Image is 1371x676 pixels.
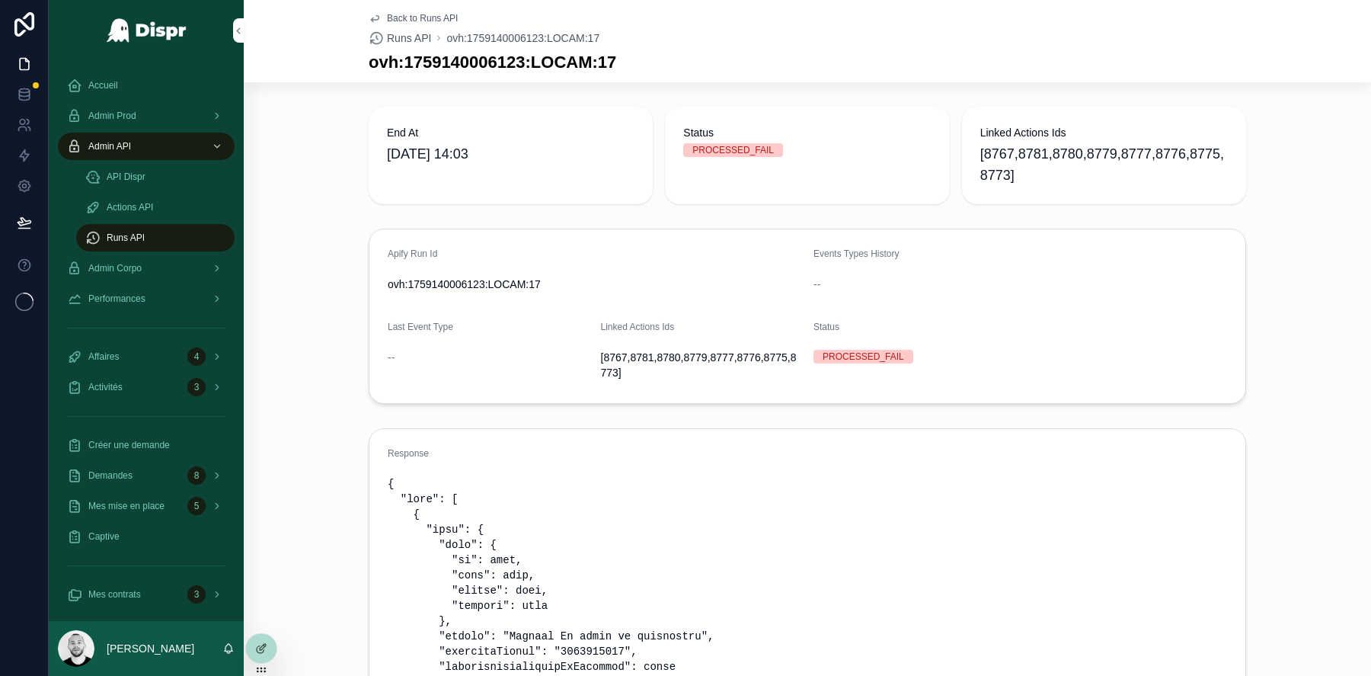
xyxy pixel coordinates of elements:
[88,110,136,122] span: Admin Prod
[88,351,119,363] span: Affaires
[88,293,145,305] span: Performances
[58,431,235,459] a: Créer une demande
[88,262,142,274] span: Admin Corpo
[58,373,235,401] a: Activités3
[813,277,820,292] span: --
[88,439,170,451] span: Créer une demande
[388,448,429,459] span: Response
[58,133,235,160] a: Admin API
[58,492,235,520] a: Mes mise en place5
[88,140,131,152] span: Admin API
[187,585,206,604] div: 3
[58,462,235,489] a: Demandes8
[187,497,206,515] div: 5
[58,102,235,130] a: Admin Prod
[58,343,235,370] a: Affaires4
[107,641,194,656] p: [PERSON_NAME]
[88,79,118,91] span: Accueil
[88,588,141,601] span: Mes contrats
[76,224,235,251] a: Runs API
[187,348,206,366] div: 4
[388,322,453,332] span: Last Event Type
[76,194,235,221] a: Actions API
[76,163,235,191] a: API Dispr
[106,18,187,43] img: App logo
[187,378,206,396] div: 3
[369,30,431,46] a: Runs API
[107,171,145,183] span: API Dispr
[692,143,774,157] div: PROCESSED_FAIL
[601,322,675,332] span: Linked Actions Ids
[387,30,431,46] span: Runs API
[369,12,458,24] a: Back to Runs API
[388,350,395,365] span: --
[387,125,634,140] span: End At
[58,255,235,282] a: Admin Corpo
[980,125,1228,140] span: Linked Actions Ids
[601,350,802,380] span: [8767,8781,8780,8779,8777,8776,8775,8773]
[88,530,120,543] span: Captive
[88,381,123,393] span: Activités
[980,143,1228,186] span: [8767,8781,8780,8779,8777,8776,8775,8773]
[88,500,165,512] span: Mes mise en place
[813,322,839,332] span: Status
[58,72,235,99] a: Accueil
[823,350,904,364] div: PROCESSED_FAIL
[387,12,458,24] span: Back to Runs API
[88,469,133,482] span: Demandes
[58,523,235,550] a: Captive
[813,248,900,259] span: Events Types History
[107,201,153,213] span: Actions API
[683,125,931,140] span: Status
[49,61,244,621] div: scrollable content
[388,248,437,259] span: Apify Run Id
[58,581,235,608] a: Mes contrats3
[387,143,634,165] span: [DATE] 14:03
[107,232,145,244] span: Runs API
[369,52,616,73] h1: ovh:1759140006123:LOCAM:17
[187,466,206,485] div: 8
[446,30,599,46] a: ovh:1759140006123:LOCAM:17
[388,277,801,292] span: ovh:1759140006123:LOCAM:17
[58,285,235,312] a: Performances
